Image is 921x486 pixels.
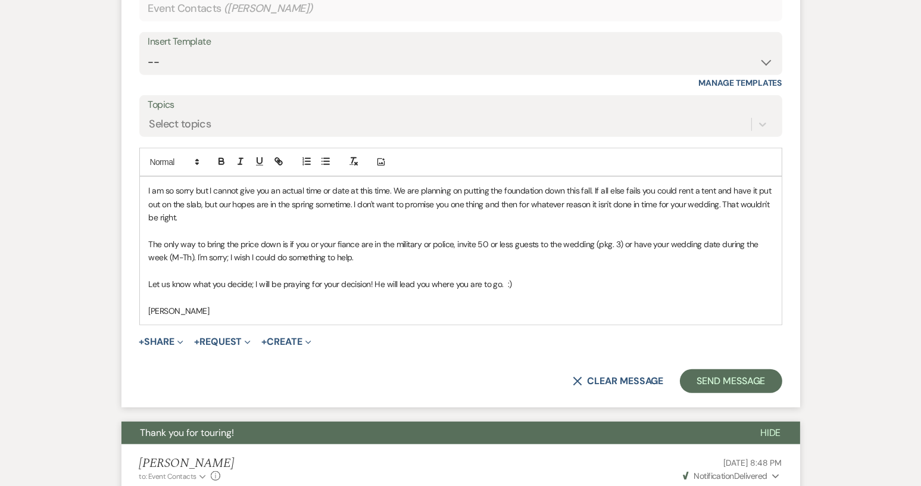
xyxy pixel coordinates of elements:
button: to: Event Contacts [139,471,208,482]
span: to: Event Contacts [139,472,196,481]
span: + [194,337,199,347]
p: [PERSON_NAME] [149,304,773,317]
button: NotificationDelivered [681,470,782,482]
button: Create [261,337,311,347]
p: The only way to bring the price down is if you or your fiance are in the military or police, invi... [149,238,773,264]
button: Send Message [680,369,782,393]
button: Clear message [573,376,663,386]
span: + [139,337,145,347]
span: Hide [760,426,781,439]
p: Let us know what you decide; I will be praying for your decision! He will lead you where you are ... [149,278,773,291]
span: + [261,337,267,347]
button: Thank you for touring! [121,422,741,444]
span: Thank you for touring! [141,426,235,439]
span: Notification [694,471,733,481]
div: Select topics [149,117,211,133]
span: [DATE] 8:48 PM [723,457,782,468]
p: I am so sorry but I cannot give you an actual time or date at this time. We are planning on putti... [149,184,773,224]
div: Insert Template [148,33,773,51]
button: Request [194,337,251,347]
button: Share [139,337,184,347]
label: Topics [148,96,773,114]
h5: [PERSON_NAME] [139,456,234,471]
span: Delivered [683,471,767,481]
button: Hide [741,422,800,444]
span: ( [PERSON_NAME] ) [224,1,313,17]
a: Manage Templates [699,77,782,88]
